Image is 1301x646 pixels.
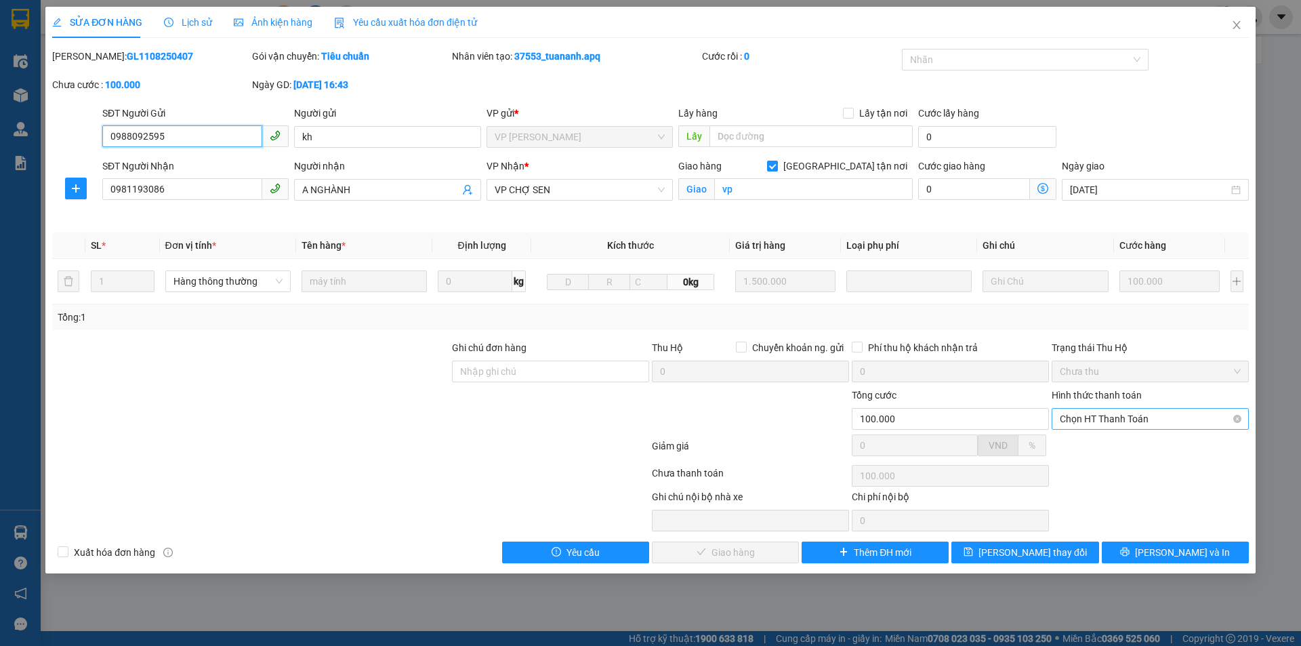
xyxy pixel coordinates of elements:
[495,180,665,200] span: VP CHỢ SEN
[629,274,667,290] input: C
[173,271,283,291] span: Hàng thông thường
[918,126,1056,148] input: Cước lấy hàng
[547,274,589,290] input: D
[91,240,102,251] span: SL
[1135,545,1230,560] span: [PERSON_NAME] và In
[678,125,709,147] span: Lấy
[1060,409,1241,429] span: Chọn HT Thanh Toán
[252,77,449,92] div: Ngày GD:
[735,240,785,251] span: Giá trị hàng
[989,440,1008,451] span: VND
[512,270,526,292] span: kg
[588,274,630,290] input: R
[457,240,505,251] span: Định lượng
[452,361,649,382] input: Ghi chú đơn hàng
[650,466,850,489] div: Chưa thanh toán
[1070,182,1228,197] input: Ngày giao
[334,17,477,28] span: Yêu cầu xuất hóa đơn điện tử
[270,183,281,194] span: phone
[68,545,161,560] span: Xuất hóa đơn hàng
[487,106,673,121] div: VP gửi
[105,79,140,90] b: 100.000
[607,240,654,251] span: Kích thước
[127,51,193,62] b: GL1108250407
[709,125,913,147] input: Dọc đường
[566,545,600,560] span: Yêu cầu
[918,108,979,119] label: Cước lấy hàng
[918,178,1030,200] input: Cước giao hàng
[321,51,369,62] b: Tiêu chuẩn
[58,310,502,325] div: Tổng: 1
[495,127,665,147] span: VP GIA LÂM
[652,542,799,563] button: checkGiao hàng
[650,439,850,462] div: Giảm giá
[552,547,561,558] span: exclamation-circle
[462,184,473,195] span: user-add
[854,545,911,560] span: Thêm ĐH mới
[1120,547,1130,558] span: printer
[452,342,526,353] label: Ghi chú đơn hàng
[252,49,449,64] div: Gói vận chuyển:
[1218,7,1256,45] button: Close
[102,106,289,121] div: SĐT Người Gửi
[714,178,913,200] input: Giao tận nơi
[52,49,249,64] div: [PERSON_NAME]:
[1037,183,1048,194] span: dollar-circle
[302,240,346,251] span: Tên hàng
[452,49,699,64] div: Nhân viên tạo:
[165,240,216,251] span: Đơn vị tính
[702,49,899,64] div: Cước rồi :
[270,130,281,141] span: phone
[735,270,836,292] input: 0
[164,18,173,27] span: clock-circle
[854,106,913,121] span: Lấy tận nơi
[978,545,1087,560] span: [PERSON_NAME] thay đổi
[744,51,749,62] b: 0
[983,270,1108,292] input: Ghi Chú
[52,17,142,28] span: SỬA ĐƠN HÀNG
[1052,340,1249,355] div: Trạng thái Thu Hộ
[487,161,524,171] span: VP Nhận
[778,159,913,174] span: [GEOGRAPHIC_DATA] tận nơi
[1029,440,1035,451] span: %
[52,18,62,27] span: edit
[234,18,243,27] span: picture
[58,270,79,292] button: delete
[841,233,977,259] th: Loại phụ phí
[951,542,1098,563] button: save[PERSON_NAME] thay đổi
[678,178,714,200] span: Giao
[52,77,249,92] div: Chưa cước :
[918,161,985,171] label: Cước giao hàng
[294,106,480,121] div: Người gửi
[514,51,600,62] b: 37553_tuananh.apq
[102,159,289,174] div: SĐT Người Nhận
[852,390,896,401] span: Tổng cước
[747,340,849,355] span: Chuyển khoản ng. gửi
[502,542,649,563] button: exclamation-circleYêu cầu
[234,17,312,28] span: Ảnh kiện hàng
[302,270,427,292] input: VD: Bàn, Ghế
[1060,361,1241,382] span: Chưa thu
[863,340,983,355] span: Phí thu hộ khách nhận trả
[652,489,849,510] div: Ghi chú nội bộ nhà xe
[1119,240,1166,251] span: Cước hàng
[1119,270,1220,292] input: 0
[678,161,722,171] span: Giao hàng
[1102,542,1249,563] button: printer[PERSON_NAME] và In
[294,159,480,174] div: Người nhận
[65,178,87,199] button: plus
[802,542,949,563] button: plusThêm ĐH mới
[852,489,1049,510] div: Chi phí nội bộ
[1062,161,1104,171] label: Ngày giao
[66,183,86,194] span: plus
[977,233,1113,259] th: Ghi chú
[293,79,348,90] b: [DATE] 16:43
[964,547,973,558] span: save
[164,17,212,28] span: Lịch sử
[1231,270,1243,292] button: plus
[652,342,683,353] span: Thu Hộ
[334,18,345,28] img: icon
[1233,415,1241,423] span: close-circle
[1052,390,1142,401] label: Hình thức thanh toán
[678,108,718,119] span: Lấy hàng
